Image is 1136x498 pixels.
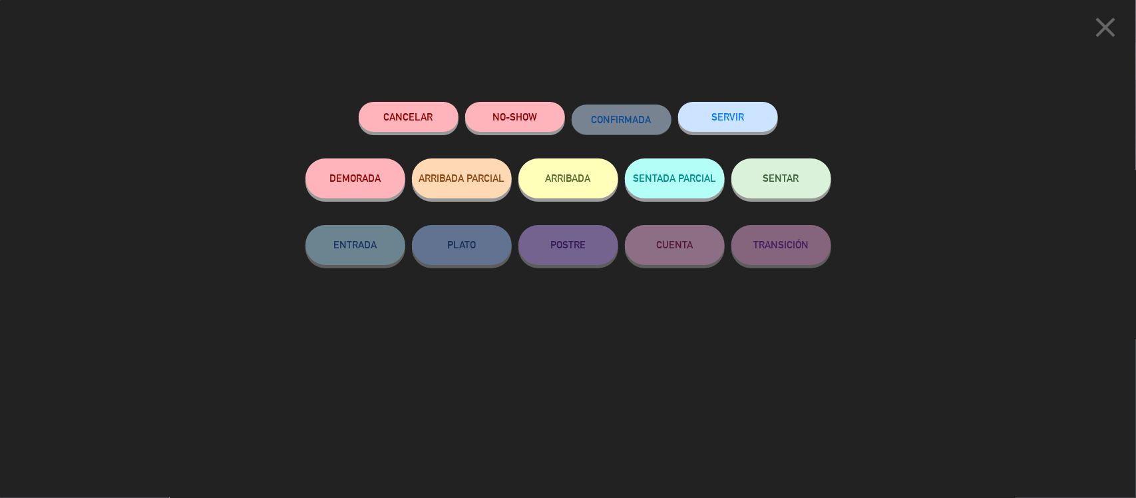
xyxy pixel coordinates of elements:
[731,225,831,265] button: TRANSICIÓN
[518,225,618,265] button: POSTRE
[625,158,725,198] button: SENTADA PARCIAL
[1085,10,1126,49] button: close
[419,172,504,184] span: ARRIBADA PARCIAL
[572,105,671,134] button: CONFIRMADA
[625,225,725,265] button: CUENTA
[412,225,512,265] button: PLATO
[763,172,799,184] span: SENTAR
[465,102,565,132] button: NO-SHOW
[1089,11,1122,44] i: close
[359,102,459,132] button: Cancelar
[305,158,405,198] button: DEMORADA
[731,158,831,198] button: SENTAR
[592,114,652,125] span: CONFIRMADA
[678,102,778,132] button: SERVIR
[412,158,512,198] button: ARRIBADA PARCIAL
[305,225,405,265] button: ENTRADA
[518,158,618,198] button: ARRIBADA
